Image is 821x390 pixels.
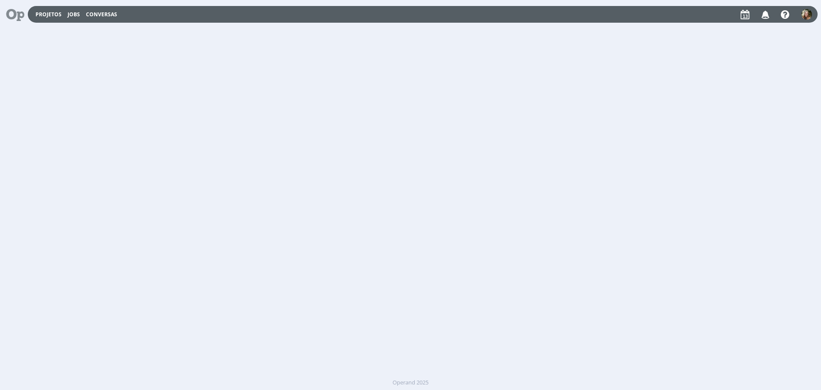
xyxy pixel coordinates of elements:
img: L [801,9,812,20]
button: Projetos [33,11,64,18]
button: Jobs [65,11,83,18]
button: L [801,7,812,22]
a: Projetos [35,11,62,18]
a: Conversas [86,11,117,18]
a: Jobs [68,11,80,18]
button: Conversas [83,11,120,18]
